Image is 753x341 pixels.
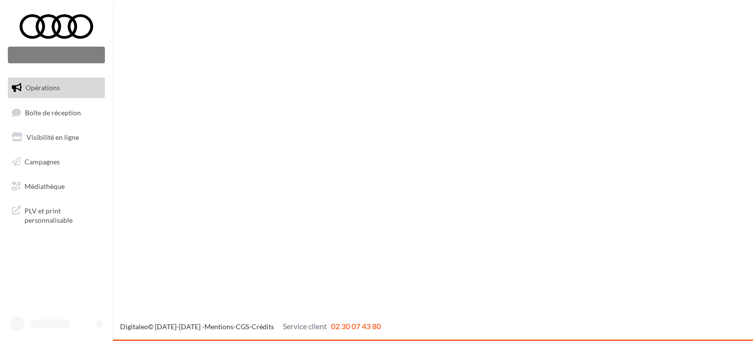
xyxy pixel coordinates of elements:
a: Digitaleo [120,322,148,331]
a: Boîte de réception [6,102,107,123]
span: Service client [283,321,327,331]
a: Campagnes [6,152,107,172]
span: Opérations [25,83,60,92]
a: Mentions [204,322,233,331]
a: Médiathèque [6,176,107,197]
a: Crédits [251,322,274,331]
a: Opérations [6,78,107,98]
span: Médiathèque [25,182,65,190]
span: 02 30 07 43 80 [331,321,381,331]
a: Visibilité en ligne [6,127,107,148]
a: PLV et print personnalisable [6,200,107,229]
span: Boîte de réception [25,108,81,116]
a: CGS [236,322,249,331]
span: Campagnes [25,157,60,166]
span: Visibilité en ligne [26,133,79,141]
span: PLV et print personnalisable [25,204,101,225]
div: Nouvelle campagne [8,47,105,63]
span: © [DATE]-[DATE] - - - [120,322,381,331]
